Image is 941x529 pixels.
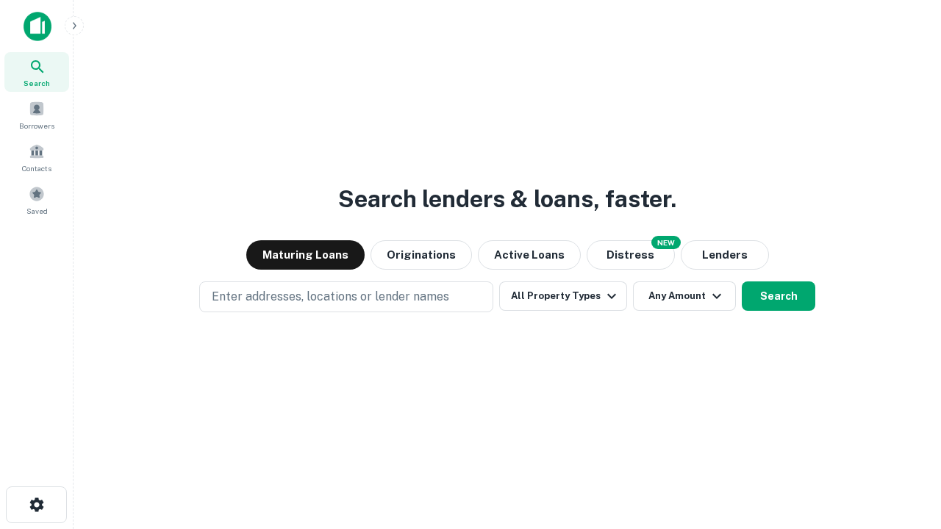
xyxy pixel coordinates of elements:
[24,77,50,89] span: Search
[499,281,627,311] button: All Property Types
[478,240,581,270] button: Active Loans
[371,240,472,270] button: Originations
[22,162,51,174] span: Contacts
[681,240,769,270] button: Lenders
[4,52,69,92] a: Search
[338,181,676,217] h3: Search lenders & loans, faster.
[651,236,681,249] div: NEW
[4,95,69,134] a: Borrowers
[246,240,365,270] button: Maturing Loans
[26,205,48,217] span: Saved
[199,281,493,312] button: Enter addresses, locations or lender names
[587,240,675,270] button: Search distressed loans with lien and other non-mortgage details.
[24,12,51,41] img: capitalize-icon.png
[633,281,736,311] button: Any Amount
[4,137,69,177] a: Contacts
[4,180,69,220] a: Saved
[867,411,941,482] iframe: Chat Widget
[19,120,54,132] span: Borrowers
[212,288,449,306] p: Enter addresses, locations or lender names
[742,281,815,311] button: Search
